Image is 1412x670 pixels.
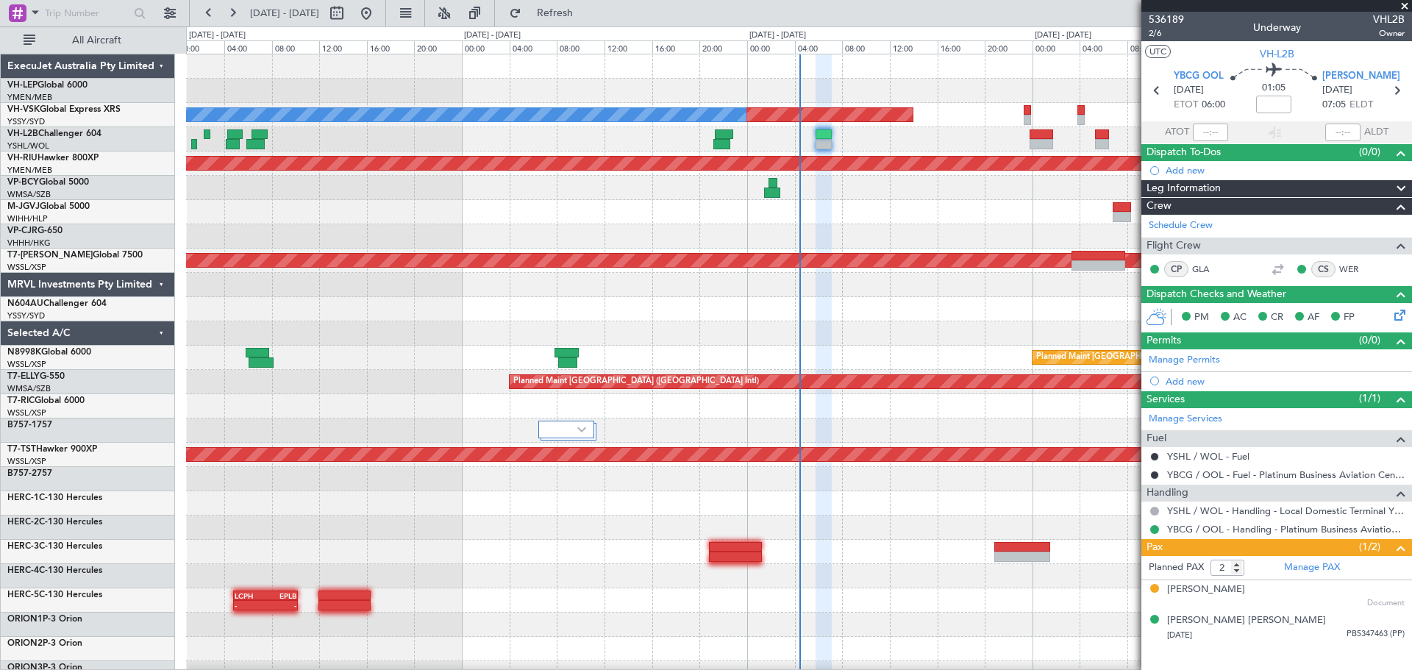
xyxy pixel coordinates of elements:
a: Schedule Crew [1149,218,1213,233]
div: CP [1164,261,1188,277]
span: [DATE] [1322,83,1352,98]
div: 00:00 [1033,40,1080,54]
span: PM [1194,310,1209,325]
a: B757-2757 [7,469,52,478]
span: [DATE] [1174,83,1204,98]
a: VH-RIUHawker 800XP [7,154,99,163]
span: AC [1233,310,1247,325]
span: VP-CJR [7,227,38,235]
span: 2/6 [1149,27,1184,40]
span: (1/2) [1359,539,1380,555]
div: [DATE] - [DATE] [749,29,806,42]
div: 08:00 [842,40,890,54]
span: T7-TST [7,445,36,454]
a: T7-TSTHawker 900XP [7,445,97,454]
span: B757-2 [7,469,37,478]
span: (1/1) [1359,391,1380,406]
span: HERC-5 [7,591,39,599]
span: YBCG OOL [1174,69,1224,84]
span: VH-LEP [7,81,38,90]
div: 08:00 [272,40,320,54]
a: HERC-3C-130 Hercules [7,542,102,551]
span: HERC-2 [7,518,39,527]
a: WER [1339,263,1372,276]
a: YBCG / OOL - Handling - Platinum Business Aviation Centre YBCG / OOL [1167,523,1405,535]
div: 16:00 [938,40,985,54]
span: VP-BCY [7,178,39,187]
span: T7-RIC [7,396,35,405]
span: VH-L2B [1260,46,1294,62]
div: 08:00 [557,40,605,54]
a: GLA [1192,263,1225,276]
span: ETOT [1174,98,1198,113]
div: 08:00 [1127,40,1175,54]
span: (0/0) [1359,144,1380,160]
button: Refresh [502,1,591,25]
div: Planned Maint [GEOGRAPHIC_DATA] (Seletar) [1036,346,1209,368]
a: YMEN/MEB [7,165,52,176]
a: T7-RICGlobal 6000 [7,396,85,405]
a: VHHH/HKG [7,238,51,249]
span: [PERSON_NAME] [1322,69,1400,84]
a: YSHL/WOL [7,140,49,152]
span: All Aircraft [38,35,155,46]
a: YBCG / OOL - Fuel - Platinum Business Aviation Centre YBCG / OOL [1167,468,1405,481]
div: EPLB [265,591,296,600]
a: HERC-1C-130 Hercules [7,493,102,502]
span: (0/0) [1359,332,1380,348]
a: M-JGVJGlobal 5000 [7,202,90,211]
div: 16:00 [652,40,700,54]
a: WSSL/XSP [7,359,46,370]
div: LCPH [235,591,265,600]
span: ALDT [1364,125,1388,140]
span: B757-1 [7,421,37,430]
a: VH-LEPGlobal 6000 [7,81,88,90]
div: 04:00 [224,40,272,54]
div: [DATE] - [DATE] [464,29,521,42]
div: 04:00 [1080,40,1127,54]
a: WSSL/XSP [7,262,46,273]
span: HERC-3 [7,542,39,551]
div: - [265,601,296,610]
span: Owner [1373,27,1405,40]
a: Manage Permits [1149,353,1220,368]
input: --:-- [1193,124,1228,141]
span: PB5347463 (PP) [1347,628,1405,641]
div: 20:00 [414,40,462,54]
a: HERC-2C-130 Hercules [7,518,102,527]
span: Permits [1147,332,1181,349]
div: 00:00 [176,40,224,54]
span: 536189 [1149,12,1184,27]
img: arrow-gray.svg [577,427,586,432]
span: T7-[PERSON_NAME] [7,251,93,260]
span: Pax [1147,539,1163,556]
span: CR [1271,310,1283,325]
a: YMEN/MEB [7,92,52,103]
span: VHL2B [1373,12,1405,27]
button: UTC [1145,45,1171,58]
span: M-JGVJ [7,202,40,211]
a: N604AUChallenger 604 [7,299,107,308]
a: N8998KGlobal 6000 [7,348,91,357]
span: Handling [1147,485,1188,502]
div: [DATE] - [DATE] [1035,29,1091,42]
div: CS [1311,261,1336,277]
span: VH-L2B [7,129,38,138]
span: Refresh [524,8,586,18]
div: [DATE] - [DATE] [189,29,246,42]
a: WSSL/XSP [7,456,46,467]
span: HERC-1 [7,493,39,502]
a: Manage PAX [1284,560,1340,575]
span: Dispatch To-Dos [1147,144,1221,161]
span: Flight Crew [1147,238,1201,254]
a: HERC-5C-130 Hercules [7,591,102,599]
div: Underway [1253,20,1301,35]
span: T7-ELLY [7,372,40,381]
label: Planned PAX [1149,560,1204,575]
div: Add new [1166,164,1405,177]
span: Fuel [1147,430,1166,447]
div: 20:00 [699,40,747,54]
div: Add new [1166,375,1405,388]
div: 12:00 [605,40,652,54]
a: ORION2P-3 Orion [7,639,82,648]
